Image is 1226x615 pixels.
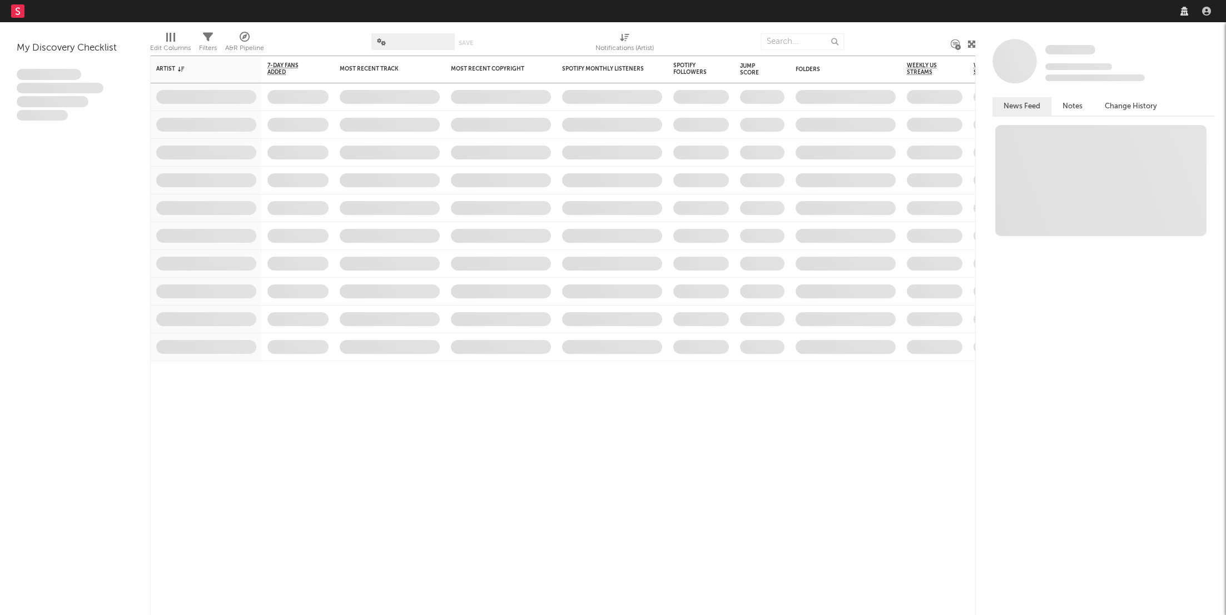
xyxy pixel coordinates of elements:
[17,83,103,94] span: Integer aliquet in purus et
[740,63,768,76] div: Jump Score
[225,42,264,55] div: A&R Pipeline
[974,62,1015,76] span: Weekly UK Streams
[1045,44,1095,56] a: Some Artist
[796,66,879,73] div: Folders
[459,40,473,46] button: Save
[199,28,217,60] div: Filters
[1051,97,1094,116] button: Notes
[451,66,534,72] div: Most Recent Copyright
[595,42,654,55] div: Notifications (Artist)
[17,42,133,55] div: My Discovery Checklist
[150,28,191,60] div: Edit Columns
[562,66,646,72] div: Spotify Monthly Listeners
[156,66,240,72] div: Artist
[17,96,88,107] span: Praesent ac interdum
[1045,74,1145,81] span: 0 fans last week
[992,97,1051,116] button: News Feed
[267,62,312,76] span: 7-Day Fans Added
[673,62,712,76] div: Spotify Followers
[225,28,264,60] div: A&R Pipeline
[17,69,81,80] span: Lorem ipsum dolor
[907,62,946,76] span: Weekly US Streams
[595,28,654,60] div: Notifications (Artist)
[1094,97,1168,116] button: Change History
[1045,45,1095,54] span: Some Artist
[150,42,191,55] div: Edit Columns
[17,110,68,121] span: Aliquam viverra
[199,42,217,55] div: Filters
[340,66,423,72] div: Most Recent Track
[761,33,844,50] input: Search...
[1045,63,1112,70] span: Tracking Since: [DATE]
